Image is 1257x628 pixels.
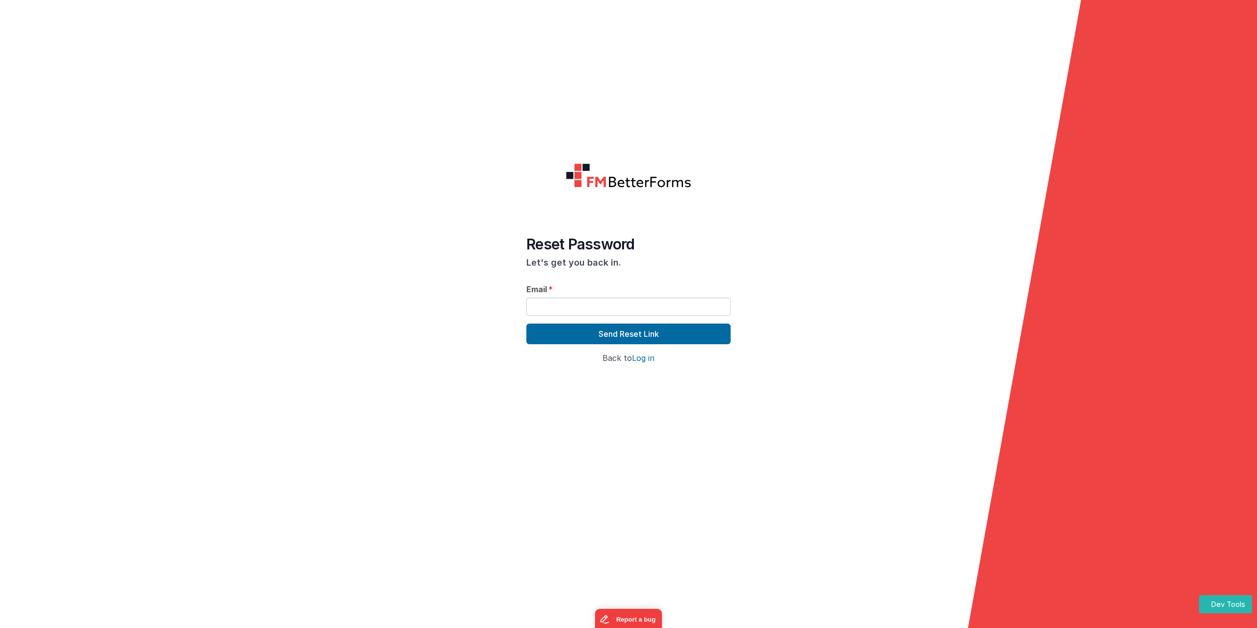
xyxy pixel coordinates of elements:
[526,235,731,253] h4: Reset Password
[526,258,731,268] h3: Let's get you back in.
[526,324,731,344] button: Send Reset Link
[526,354,731,363] h4: Back to
[526,283,547,295] span: Email
[632,353,655,363] a: Log in
[1199,595,1252,613] button: Dev Tools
